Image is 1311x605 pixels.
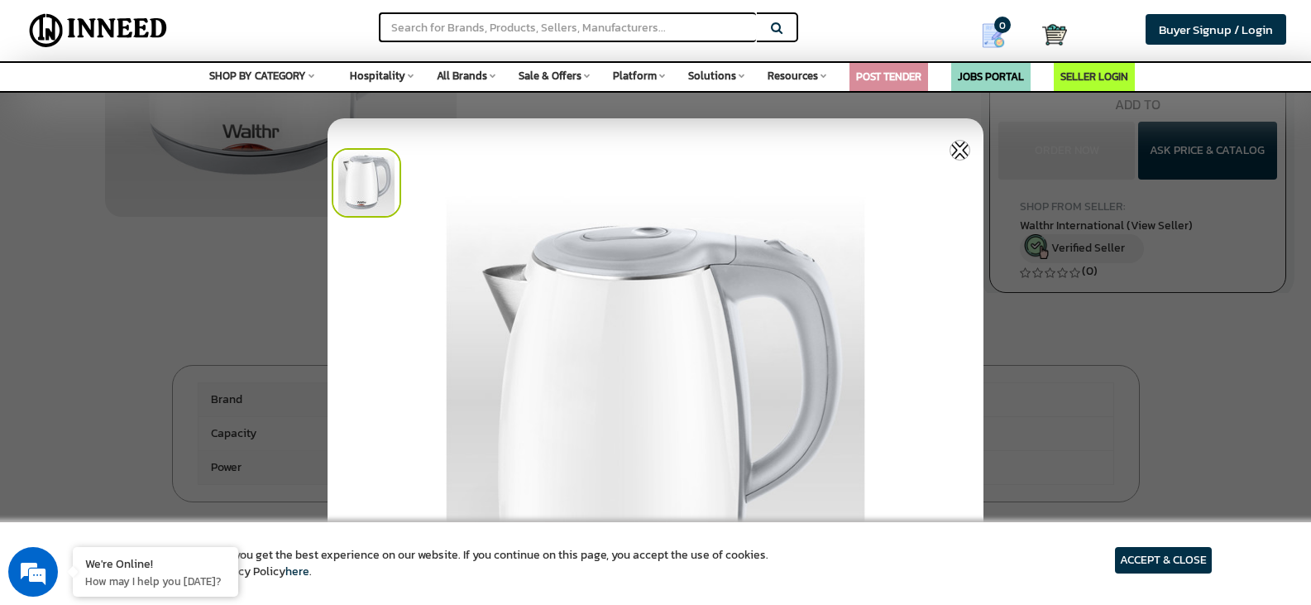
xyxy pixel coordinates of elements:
a: POST TENDER [856,69,921,84]
div: We're Online! [85,555,226,571]
span: Sale & Offers [519,68,581,84]
article: We use cookies to ensure you get the best experience on our website. If you continue on this page... [99,547,768,580]
span: SHOP BY CATEGORY [209,68,306,84]
textarea: Type your message and hit 'Enter' [8,417,315,475]
img: 75613-cart_default.jpg [332,148,401,218]
span: Resources [768,68,818,84]
img: logo_Zg8I0qSkbAqR2WFHt3p6CTuqpyXMFPubPcD2OT02zFN43Cy9FUNNG3NEPhM_Q1qe_.png [28,99,69,108]
a: my Quotes 0 [957,17,1042,55]
img: Show My Quotes [981,23,1006,48]
input: Search for Brands, Products, Sellers, Manufacturers... [379,12,756,42]
span: Solutions [688,68,736,84]
span: Platform [613,68,657,84]
a: Buyer Signup / Login [1146,14,1286,45]
a: JOBS PORTAL [958,69,1024,84]
span: Buyer Signup / Login [1159,20,1273,39]
img: salesiqlogo_leal7QplfZFryJ6FIlVepeu7OftD7mt8q6exU6-34PB8prfIgodN67KcxXM9Y7JQ_.png [114,400,126,410]
em: Driven by SalesIQ [130,399,210,411]
img: inneed-close-icon.png [950,140,970,161]
span: 0 [994,17,1011,33]
a: SELLER LOGIN [1060,69,1128,84]
span: Hospitality [350,68,405,84]
p: How may I help you today? [85,574,226,588]
img: Cart [1042,22,1067,47]
div: Minimize live chat window [271,8,311,48]
img: Inneed.Market [22,10,175,51]
div: Chat with us now [86,93,278,114]
a: Cart [1042,17,1055,53]
a: here [285,563,309,580]
span: We're online! [96,191,228,358]
article: ACCEPT & CLOSE [1115,547,1212,574]
span: All Brands [437,68,487,84]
